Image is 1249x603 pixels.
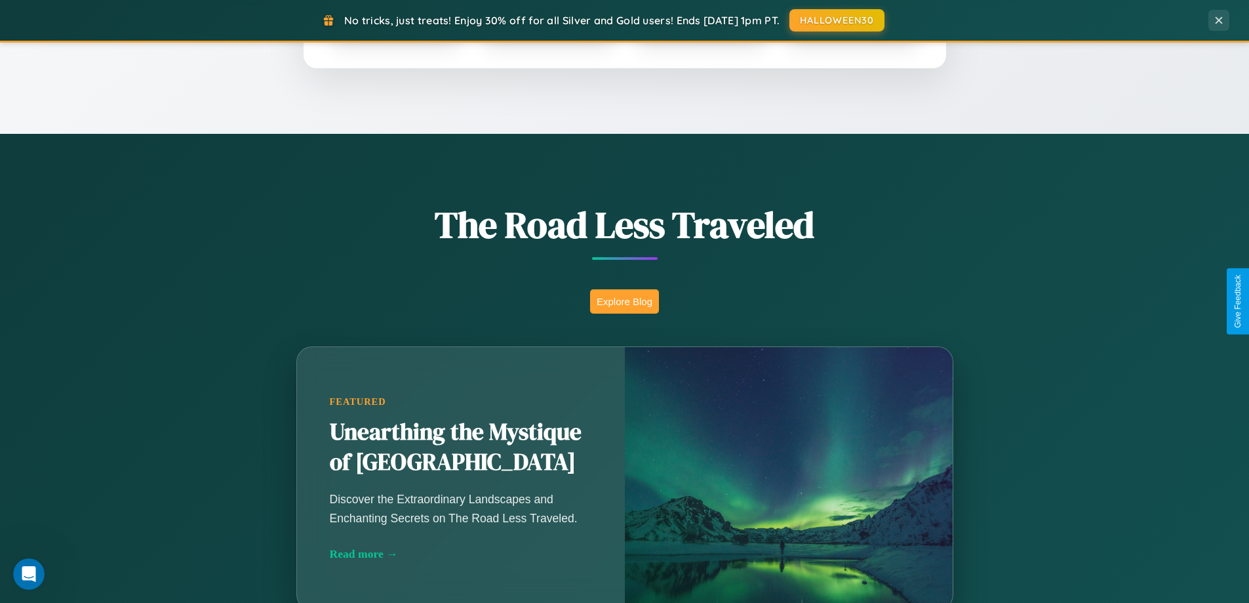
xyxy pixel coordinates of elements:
div: Give Feedback [1233,275,1242,328]
button: Explore Blog [590,289,659,314]
h2: Unearthing the Mystique of [GEOGRAPHIC_DATA] [330,417,592,478]
button: HALLOWEEN30 [789,9,884,31]
h1: The Road Less Traveled [231,199,1018,250]
iframe: Intercom live chat [13,558,45,590]
div: Read more → [330,547,592,561]
span: No tricks, just treats! Enjoy 30% off for all Silver and Gold users! Ends [DATE] 1pm PT. [344,14,780,27]
p: Discover the Extraordinary Landscapes and Enchanting Secrets on The Road Less Traveled. [330,490,592,527]
div: Featured [330,396,592,407]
